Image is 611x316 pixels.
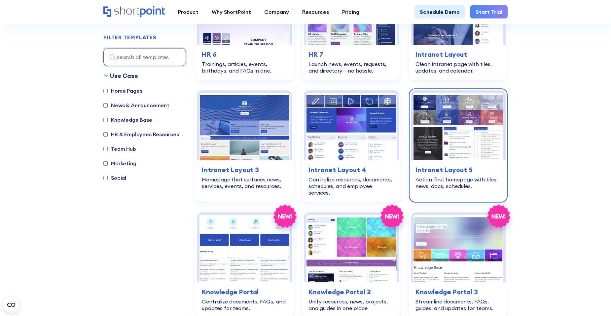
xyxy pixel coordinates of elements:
[308,176,394,196] div: Centralize resources, documents, schedules, and employee services.
[296,5,336,18] a: Resources
[103,161,108,166] input: Marketing
[103,176,108,180] input: Social
[103,48,186,66] input: search all templates
[409,88,508,203] a: Intranet Layout 5 – SharePoint Page Template: Action-first homepage with tiles, news, docs, sched...
[103,103,108,108] input: News & Announcement
[202,298,287,311] div: Centralize documents, FAQs, and updates for teams.
[202,287,287,297] h3: Knowledge Portal
[103,87,142,95] label: Home Pages
[336,5,366,18] a: Pricing
[308,61,394,74] div: Launch news, events, requests, and directory—no hassle.
[258,5,296,18] a: Company
[103,35,157,41] h2: FILTER TEMPLATES
[103,116,152,124] label: Knowledge Base
[103,159,136,167] label: Marketing
[178,8,198,16] div: Product
[306,93,396,160] img: Intranet Layout 4 – Intranet Page Template: Centralize resources, documents, schedules, and emplo...
[264,8,289,16] div: Company
[308,287,394,297] h3: Knowledge Portal 2
[413,215,503,282] img: Knowledge Portal 3 – Best SharePoint Template For Knowledge Base: Streamline documents, FAQs, gui...
[171,5,205,18] a: Product
[202,176,287,189] div: Homepage that surfaces news, services, events, and resources.
[202,49,287,59] h3: HR 6
[470,5,508,18] a: Start Trial
[103,147,108,151] input: Team Hub
[308,165,394,175] h3: Intranet Layout 4
[415,165,501,175] h3: Intranet Layout 5
[308,298,394,311] div: Unify resources, news, projects, and guides in one place
[415,176,501,189] div: Action-first homepage with tiles, news, docs, schedules.
[415,61,501,74] div: Clean intranet page with tiles, updates, and calendar.
[103,6,165,17] a: Home
[415,49,501,59] h3: Intranet Layout
[103,132,108,137] input: HR & Employees Resources
[3,297,19,313] button: Open CMP widget
[199,93,290,160] img: Intranet Layout 3 – SharePoint Homepage Template: Homepage that surfaces news, services, events, ...
[414,5,465,18] a: Schedule Demo
[202,61,287,74] div: Trainings, articles, events, birthdays, and FAQs in one.
[302,8,329,16] div: Resources
[103,145,136,153] label: Team Hub
[212,8,251,16] div: Why ShortPoint
[202,165,287,175] h3: Intranet Layout 3
[306,215,396,282] img: Knowledge Portal 2 – SharePoint IT knowledge base Template: Unify resources, news, projects, and ...
[103,118,108,122] input: Knowledge Base
[342,8,359,16] div: Pricing
[413,93,503,160] img: Intranet Layout 5 – SharePoint Page Template: Action-first homepage with tiles, news, docs, sched...
[199,215,290,282] img: Knowledge Portal – SharePoint Knowledge Base Template: Centralize documents, FAQs, and updates fo...
[308,49,394,59] h3: HR 7
[110,71,138,80] div: Use Case
[415,298,501,311] div: Streamline documents, FAQs, guides, and updates for teams.
[578,284,611,316] div: Widget de clavardage
[103,89,108,93] input: Home Pages
[302,88,401,203] a: Intranet Layout 4 – Intranet Page Template: Centralize resources, documents, schedules, and emplo...
[205,5,258,18] a: Why ShortPoint
[195,88,294,203] a: Intranet Layout 3 – SharePoint Homepage Template: Homepage that surfaces news, services, events, ...
[578,284,611,316] iframe: Chat Widget
[103,130,179,138] label: HR & Employees Resources
[415,287,501,297] h3: Knowledge Portal 3
[103,101,169,109] label: News & Announcement
[103,174,126,182] label: Social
